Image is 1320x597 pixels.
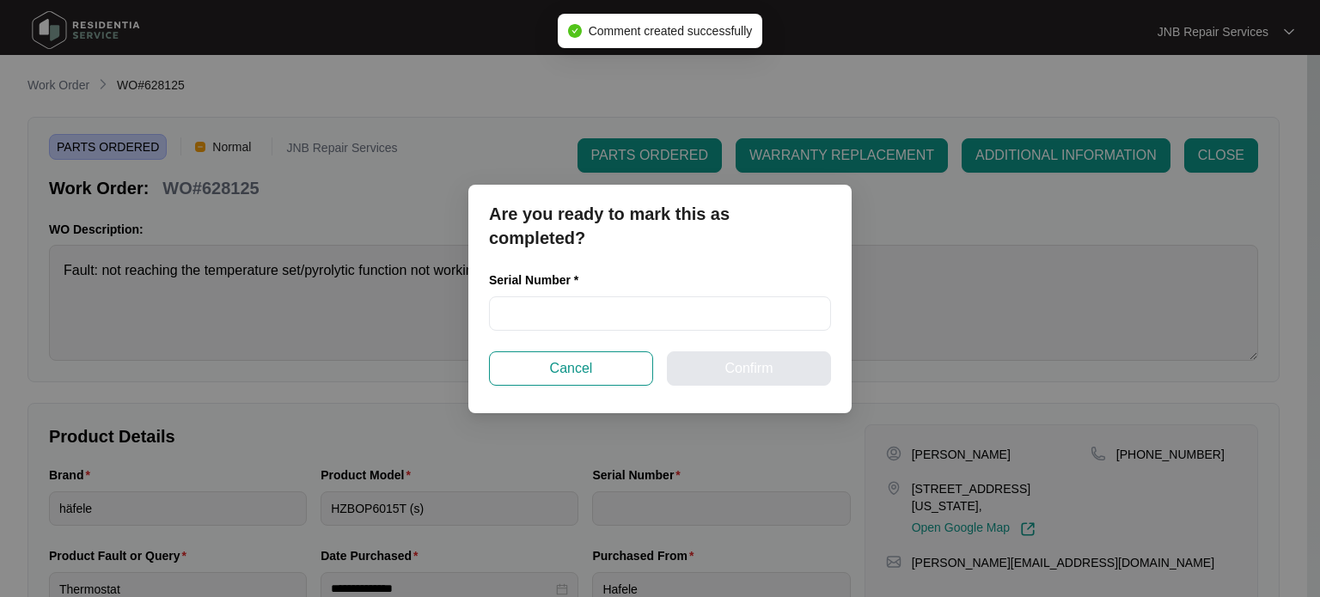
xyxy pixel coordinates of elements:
span: Cancel [550,358,593,379]
p: Are you ready to mark this as [489,202,831,226]
label: Serial Number * [489,271,591,289]
button: Cancel [489,351,653,386]
span: Comment created successfully [589,24,753,38]
span: check-circle [568,24,582,38]
p: completed? [489,226,831,250]
button: Confirm [667,351,831,386]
